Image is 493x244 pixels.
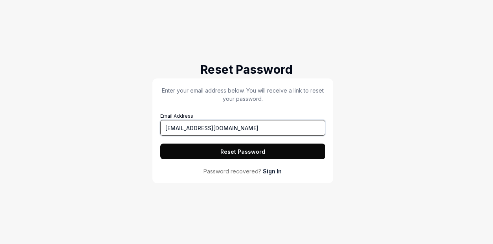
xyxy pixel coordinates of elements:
[160,120,326,136] input: Email Address
[160,86,326,103] p: Enter your email address below. You will receive a link to reset your password.
[160,144,326,159] button: Reset Password
[160,113,326,136] label: Email Address
[263,167,282,175] a: Sign In
[203,167,261,175] span: Password recovered?
[152,61,341,78] h2: Reset Password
